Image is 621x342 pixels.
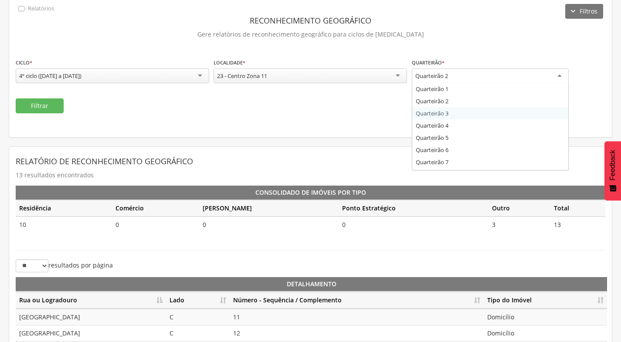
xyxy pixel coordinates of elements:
td: Domicílio [484,325,607,341]
label: resultados por página [16,259,113,272]
div: Quarteirão 3 [412,107,568,119]
td: C [166,309,230,325]
header: Reconhecimento Geográfico [16,13,605,28]
th: Detalhamento [16,277,607,292]
div: 4º ciclo ([DATE] a [DATE]) [19,72,81,80]
th: Comércio [112,200,200,217]
button: Filtrar [16,98,64,113]
div: Quarteirão 1 [412,83,568,95]
p: Gere relatórios de reconhecimento geográfico para ciclos de [MEDICAL_DATA] [16,28,605,41]
th: Outro [489,200,550,217]
th: Ponto Estratégico [339,200,489,217]
p: 13 resultados encontrados [16,169,605,181]
td: [GEOGRAPHIC_DATA] [16,325,166,341]
th: Tipo do Imóvel: Ordenar colunas de forma ascendente [484,292,607,309]
th: Total [550,200,605,217]
td: 11 [230,309,484,325]
td: 3 [489,217,550,233]
th: Rua ou Logradouro: Ordenar colunas de forma descendente [16,292,166,309]
td: 10 [16,217,112,233]
div: Quarteirão 8 [412,168,568,180]
td: [GEOGRAPHIC_DATA] [16,309,166,325]
td: 12 [230,325,484,341]
th: Consolidado de Imóveis por Tipo [16,186,605,200]
header: Relatório de Reconhecimento Geográfico [16,153,605,169]
td: 0 [112,217,200,233]
th: [PERSON_NAME] [199,200,339,217]
select: resultados por página [16,259,48,272]
div: Quarteirão 7 [412,156,568,168]
i:  [17,4,27,14]
button: Filtros [565,4,603,19]
div: Quarteirão 4 [412,119,568,132]
span: Feedback [609,150,617,180]
td: Domicílio [484,309,607,325]
td: 0 [199,217,339,233]
div: Quarteirão 5 [412,132,568,144]
th: Lado: Ordenar colunas de forma ascendente [166,292,230,309]
div: Quarteirão 2 [412,95,568,107]
button: Feedback - Mostrar pesquisa [604,141,621,200]
th: Residência [16,200,112,217]
label: Quarteirão [412,59,445,66]
div: Quarteirão 2 [415,72,448,80]
div: 23 - Centro Zona 11 [217,72,267,80]
label: Ciclo [16,59,32,66]
td: 13 [550,217,605,233]
td: 0 [339,217,489,233]
td: C [166,325,230,341]
div: Quarteirão 6 [412,144,568,156]
p: Relatórios [28,5,54,12]
th: Número - Sequência / Complemento: Ordenar colunas de forma ascendente [230,292,484,309]
label: Localidade [214,59,245,66]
